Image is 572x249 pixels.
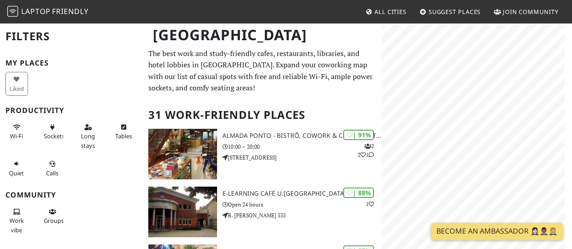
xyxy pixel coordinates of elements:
span: Long stays [81,132,95,149]
span: Friendly [52,6,88,16]
h2: 31 Work-Friendly Places [148,101,376,129]
img: LaptopFriendly [7,6,18,17]
img: e-learning Café U.Porto [148,187,217,237]
p: 10:00 – 20:00 [222,142,381,151]
a: All Cities [362,4,410,20]
h3: Almada Ponto - Bistrô, Cowork & Concept Store [222,132,381,140]
p: 2 2 1 [358,142,374,159]
span: Stable Wi-Fi [10,132,23,140]
h3: Community [5,191,137,199]
h3: e-learning Café U.[GEOGRAPHIC_DATA] [222,190,381,197]
span: Work-friendly tables [115,132,132,140]
button: Long stays [77,120,99,153]
span: People working [9,216,24,234]
h3: Productivity [5,106,137,115]
span: Laptop [21,6,51,16]
span: Group tables [44,216,64,225]
p: R. [PERSON_NAME] 535 [222,211,381,220]
button: Quiet [5,156,28,180]
a: Become an Ambassador 🤵🏻‍♀️🤵🏾‍♂️🤵🏼‍♀️ [431,223,563,240]
h3: My Places [5,59,137,67]
button: Groups [41,204,64,228]
div: | 91% [343,130,374,140]
p: Open 24 hours [222,200,381,209]
span: Join Community [503,8,558,16]
button: Calls [41,156,64,180]
span: Power sockets [44,132,65,140]
a: LaptopFriendly LaptopFriendly [7,4,89,20]
button: Wi-Fi [5,120,28,144]
button: Sockets [41,120,64,144]
h2: Filters [5,23,137,50]
span: Quiet [9,169,24,177]
img: Almada Ponto - Bistrô, Cowork & Concept Store [148,129,217,179]
a: Suggest Places [416,4,485,20]
button: Tables [113,120,135,144]
button: Work vibe [5,204,28,237]
p: 1 [366,200,374,208]
a: Join Community [490,4,562,20]
span: Video/audio calls [46,169,58,177]
h1: [GEOGRAPHIC_DATA] [146,23,379,47]
span: All Cities [374,8,407,16]
p: The best work and study-friendly cafes, restaurants, libraries, and hotel lobbies in [GEOGRAPHIC_... [148,48,376,94]
span: Suggest Places [429,8,481,16]
p: [STREET_ADDRESS] [222,153,381,162]
a: Almada Ponto - Bistrô, Cowork & Concept Store | 91% 221 Almada Ponto - Bistrô, Cowork & Concept S... [143,129,381,179]
div: | 88% [343,188,374,198]
a: e-learning Café U.Porto | 88% 1 e-learning Café U.[GEOGRAPHIC_DATA] Open 24 hours R. [PERSON_NAME... [143,187,381,237]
